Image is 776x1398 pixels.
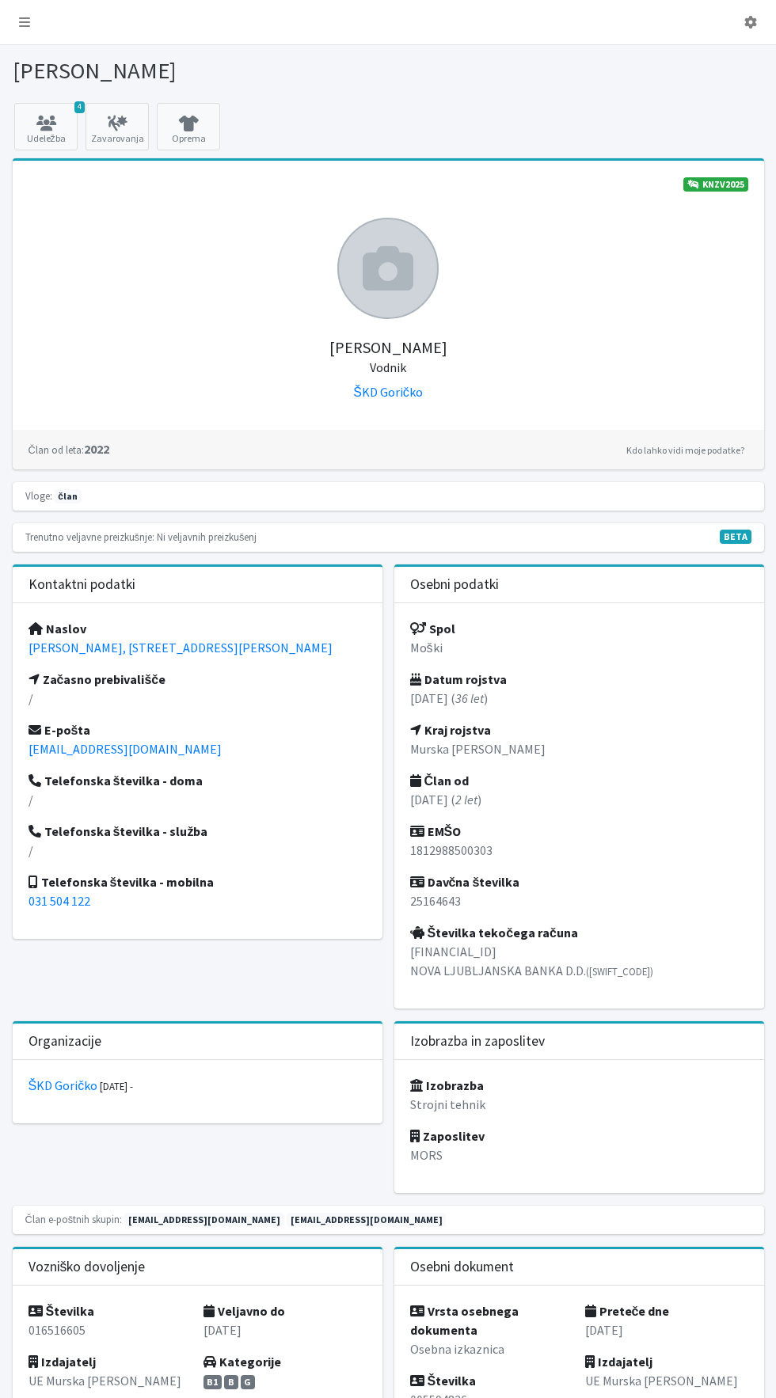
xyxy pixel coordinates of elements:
[622,441,748,460] a: Kdo lahko vidi moje podatke?
[410,1303,519,1338] strong: Vrsta osebnega dokumenta
[410,841,748,860] p: 1812988500303
[410,1373,477,1389] strong: Številka
[410,739,748,758] p: Murska [PERSON_NAME]
[29,773,204,788] strong: Telefonska številka - doma
[29,443,84,456] small: Član od leta:
[29,689,367,708] p: /
[224,1375,238,1389] span: B
[410,1259,514,1275] h3: Osebni dokument
[29,1371,192,1390] p: UE Murska [PERSON_NAME]
[29,1303,95,1319] strong: Številka
[410,638,748,657] p: Moški
[29,823,208,839] strong: Telefonska številka - služba
[29,1354,96,1370] strong: Izdajatelj
[29,893,90,909] a: 031 504 122
[25,1213,123,1225] small: Član e-poštnih skupin:
[410,790,748,809] p: [DATE] ( )
[29,576,135,593] h3: Kontaktni podatki
[410,1145,748,1164] p: MORS
[585,1371,748,1390] p: UE Murska [PERSON_NAME]
[410,1077,484,1093] strong: Izobrazba
[157,530,257,543] small: Ni veljavnih preizkušenj
[410,1128,485,1144] strong: Zaposlitev
[683,177,748,192] a: KNZV2025
[204,1375,223,1389] span: B1
[29,722,91,738] strong: E-pošta
[585,1354,652,1370] strong: Izdajatelj
[585,1303,670,1319] strong: Preteče dne
[410,874,520,890] strong: Davčna številka
[74,101,85,113] span: 4
[86,103,149,150] a: Zavarovanja
[14,103,78,150] a: 4 Udeležba
[410,1033,545,1050] h3: Izobrazba in zaposlitev
[410,722,491,738] strong: Kraj rojstva
[204,1354,281,1370] strong: Kategorije
[353,384,423,400] a: ŠKD Goričko
[29,874,215,890] strong: Telefonska številka - mobilna
[585,1320,748,1339] p: [DATE]
[410,689,748,708] p: [DATE] ( )
[410,891,748,910] p: 25164643
[241,1375,256,1389] span: G
[287,1213,447,1227] span: [EMAIL_ADDRESS][DOMAIN_NAME]
[410,925,578,940] strong: Številka tekočega računa
[410,1339,573,1358] p: Osebna izkaznica
[29,1320,192,1339] p: 016516605
[29,671,166,687] strong: Začasno prebivališče
[29,741,222,757] a: [EMAIL_ADDRESS][DOMAIN_NAME]
[29,1033,101,1050] h3: Organizacije
[720,530,751,544] span: V fazi razvoja
[157,103,220,150] a: Oprema
[25,489,52,502] small: Vloge:
[410,773,470,788] strong: Član od
[204,1303,285,1319] strong: Veljavno do
[204,1320,367,1339] p: [DATE]
[410,621,455,636] strong: Spol
[29,621,86,636] strong: Naslov
[410,576,499,593] h3: Osebni podatki
[586,965,653,978] small: ([SWIFT_CODE])
[29,441,109,457] strong: 2022
[55,489,82,503] span: član
[410,1095,748,1114] p: Strojni tehnik
[410,942,748,980] p: [FINANCIAL_ID] NOVA LJUBLJANSKA BANKA D.D.
[455,792,477,807] em: 2 let
[13,57,382,85] h1: [PERSON_NAME]
[370,359,406,375] small: Vodnik
[124,1213,284,1227] span: [EMAIL_ADDRESS][DOMAIN_NAME]
[410,671,507,687] strong: Datum rojstva
[100,1080,133,1092] small: [DATE] -
[29,790,367,809] p: /
[25,530,154,543] small: Trenutno veljavne preizkušnje:
[29,1077,98,1093] a: ŠKD Goričko
[29,841,367,860] p: /
[410,823,462,839] strong: EMŠO
[29,319,748,376] h5: [PERSON_NAME]
[29,640,333,655] a: [PERSON_NAME], [STREET_ADDRESS][PERSON_NAME]
[29,1259,146,1275] h3: Vozniško dovoljenje
[455,690,484,706] em: 36 let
